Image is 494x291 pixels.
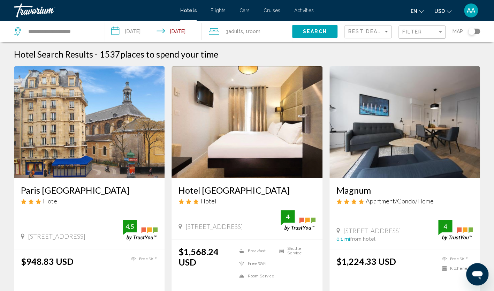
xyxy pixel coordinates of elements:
[294,8,314,13] a: Activities
[236,246,275,255] li: Breakfast
[438,222,452,231] div: 4
[43,197,59,205] span: Hotel
[276,246,316,255] li: Shuttle Service
[348,29,385,34] span: Best Deals
[281,212,295,221] div: 4
[336,236,350,242] span: 0.1 mi
[466,263,488,285] iframe: Кнопка запуска окна обмена сообщениями
[185,223,243,230] span: [STREET_ADDRESS]
[228,29,243,34] span: Adults
[14,3,173,17] a: Travorium
[348,29,389,35] mat-select: Sort by
[123,222,137,231] div: 4.5
[202,21,292,42] button: Travelers: 3 adults, 0 children
[21,197,158,205] div: 3 star Hotel
[463,28,480,35] button: Toggle map
[438,266,473,271] li: Kitchenette
[178,197,315,205] div: 3 star Hotel
[104,21,202,42] button: Check-in date: Nov 16, 2025 Check-out date: Nov 19, 2025
[211,8,226,13] a: Flights
[434,8,445,14] span: USD
[178,246,219,267] ins: $1,568.24 USD
[180,8,197,13] a: Hotels
[438,220,473,240] img: trustyou-badge.svg
[99,49,218,59] h2: 1537
[123,220,158,240] img: trustyou-badge.svg
[281,210,316,231] img: trustyou-badge.svg
[343,227,401,234] span: [STREET_ADDRESS]
[292,25,337,38] button: Search
[127,256,158,262] li: Free WiFi
[236,259,275,268] li: Free WiFi
[172,66,322,178] img: Hotel image
[336,197,473,205] div: 4 star Apartment
[95,49,98,59] span: -
[248,29,260,34] span: Room
[28,232,85,240] span: [STREET_ADDRESS]
[336,185,473,195] a: Magnum
[350,236,375,242] span: from hotel
[178,185,315,195] a: Hotel [GEOGRAPHIC_DATA]
[411,6,424,16] button: Change language
[243,27,260,36] span: , 1
[398,25,446,39] button: Filter
[264,8,280,13] a: Cruises
[21,256,74,267] ins: $948.83 USD
[236,271,275,281] li: Room Service
[402,29,422,35] span: Filter
[438,256,473,262] li: Free WiFi
[411,8,417,14] span: en
[434,6,451,16] button: Change currency
[120,49,218,59] span: places to spend your time
[226,27,243,36] span: 3
[336,256,396,267] ins: $1,224.33 USD
[21,185,158,195] a: Paris [GEOGRAPHIC_DATA]
[366,197,434,205] span: Apartment/Condo/Home
[14,49,93,59] h1: Hotel Search Results
[453,27,463,36] span: Map
[329,66,480,178] img: Hotel image
[200,197,216,205] span: Hotel
[303,29,327,35] span: Search
[467,7,475,14] span: AA
[240,8,250,13] a: Cars
[14,66,165,178] img: Hotel image
[462,3,480,18] button: User Menu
